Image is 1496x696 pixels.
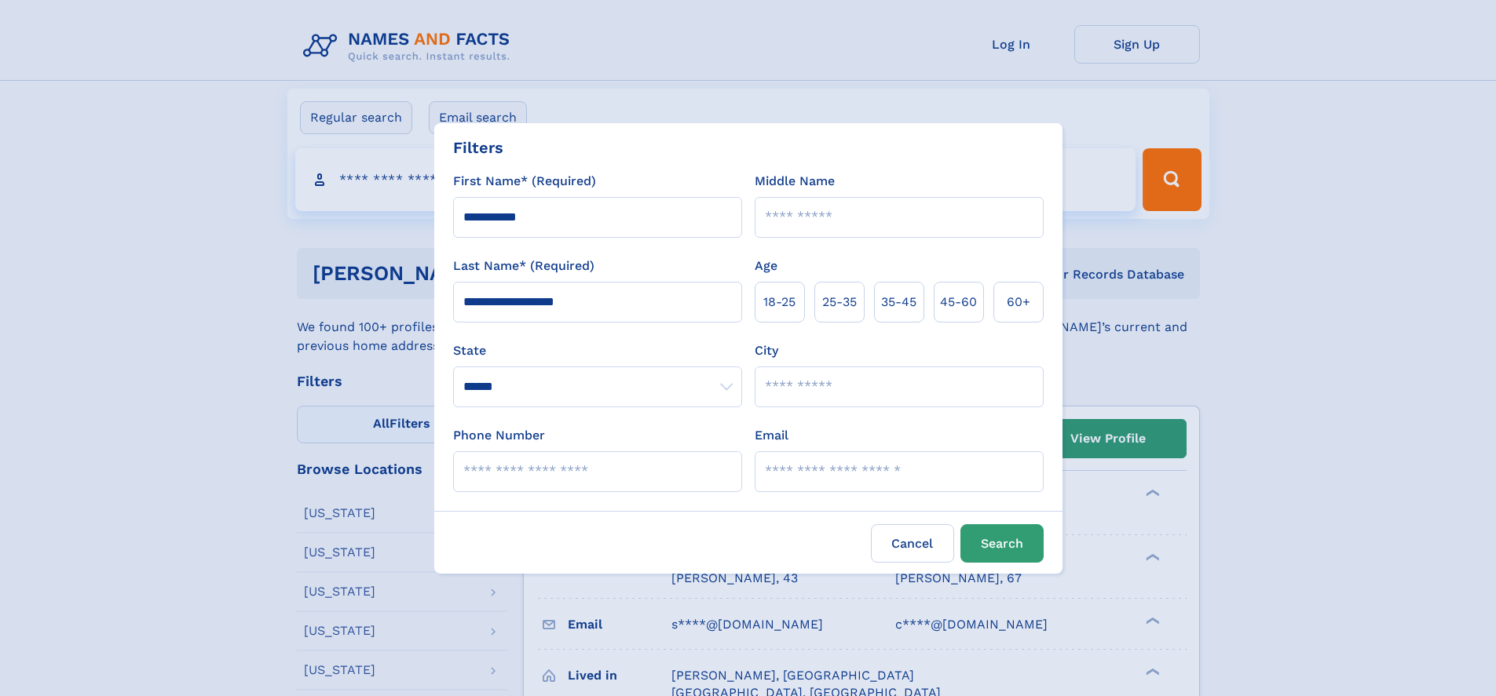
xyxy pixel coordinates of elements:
label: Cancel [871,524,954,563]
span: 25‑35 [822,293,857,312]
label: Age [755,257,777,275]
label: City [755,341,778,360]
label: Email [755,426,788,445]
label: First Name* (Required) [453,172,596,191]
div: Filters [453,136,503,159]
span: 60+ [1007,293,1030,312]
label: Last Name* (Required) [453,257,594,275]
span: 45‑60 [940,293,977,312]
button: Search [960,524,1044,563]
span: 18‑25 [763,293,796,312]
label: Phone Number [453,426,545,445]
span: 35‑45 [881,293,916,312]
label: Middle Name [755,172,835,191]
label: State [453,341,742,360]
